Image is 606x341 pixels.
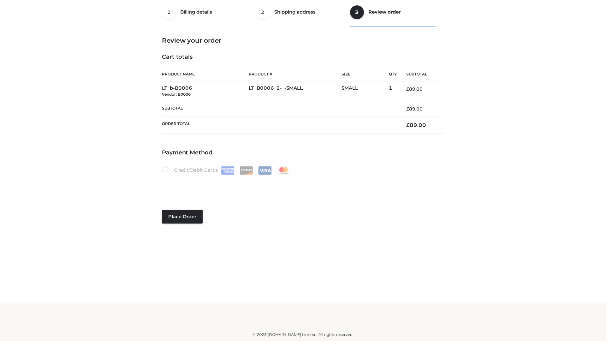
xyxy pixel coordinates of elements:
small: Vendor: B0006 [162,92,191,97]
th: Size [342,67,386,81]
div: © 2025 [DOMAIN_NAME] Limited. All rights reserved. [94,332,512,338]
img: Mastercard [277,166,290,175]
h4: Payment Method [162,149,444,156]
span: £ [406,106,409,112]
span: £ [406,86,409,92]
iframe: Secure payment input frame [161,173,443,196]
th: Product # [249,67,342,81]
bdi: 89.00 [406,106,423,112]
td: LT_B0006_2-_-SMALL [249,81,342,101]
span: £ [406,122,410,128]
th: Subtotal [162,101,397,117]
th: Qty [389,67,397,81]
th: Order Total [162,117,397,134]
img: Discover [240,166,253,175]
h3: Review your order [162,37,444,44]
bdi: 89.00 [406,86,423,92]
h4: Cart totals [162,54,444,61]
img: Amex [221,166,235,175]
img: Visa [258,166,272,175]
th: Product Name [162,67,249,81]
td: LT_b-B0006 [162,81,249,101]
th: Subtotal [397,67,444,81]
label: Credit/Debit Cards [162,166,291,175]
td: SMALL [342,81,389,101]
td: 1 [389,81,397,101]
button: Place order [162,210,203,224]
bdi: 89.00 [406,122,426,128]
